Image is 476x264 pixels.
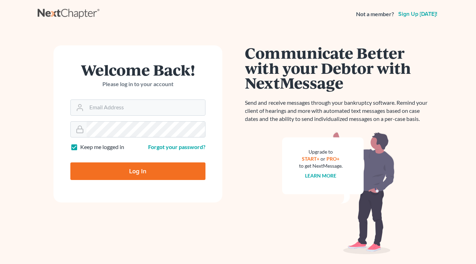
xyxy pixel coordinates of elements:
[70,162,205,180] input: Log In
[397,11,439,17] a: Sign up [DATE]!
[80,143,124,151] label: Keep me logged in
[299,162,343,169] div: to get NextMessage.
[70,62,205,77] h1: Welcome Back!
[245,99,432,123] p: Send and receive messages through your bankruptcy software. Remind your client of hearings and mo...
[299,148,343,155] div: Upgrade to
[326,156,339,162] a: PRO+
[320,156,325,162] span: or
[305,173,336,179] a: Learn more
[356,10,394,18] strong: Not a member?
[70,80,205,88] p: Please log in to your account
[148,143,205,150] a: Forgot your password?
[245,45,432,90] h1: Communicate Better with your Debtor with NextMessage
[87,100,205,115] input: Email Address
[302,156,319,162] a: START+
[282,131,395,255] img: nextmessage_bg-59042aed3d76b12b5cd301f8e5b87938c9018125f34e5fa2b7a6b67550977c72.svg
